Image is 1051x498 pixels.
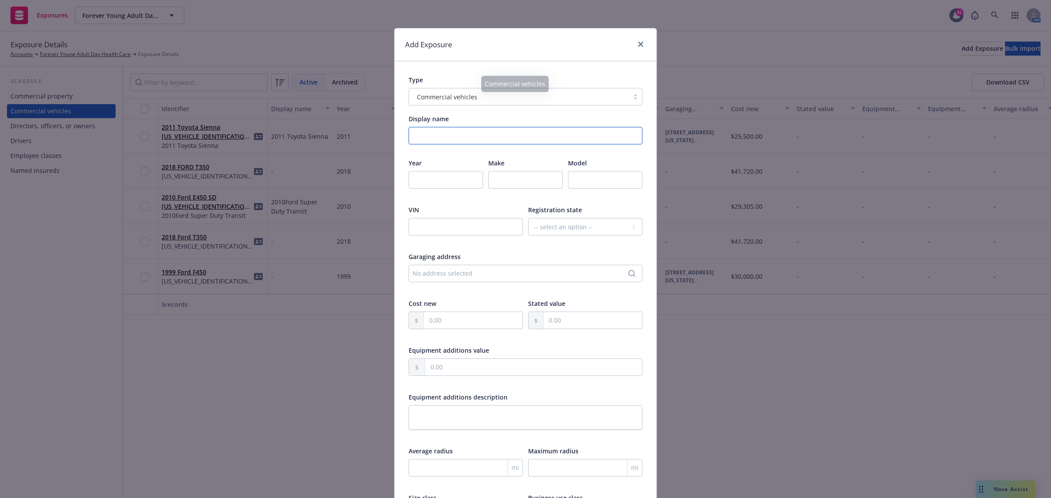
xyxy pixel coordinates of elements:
h1: Add Exposure [405,39,452,50]
span: mi [511,463,519,472]
span: Year [409,159,422,167]
div: No address selected [413,269,630,278]
span: Make [488,159,504,167]
span: Commercial vehicles [413,92,624,102]
span: VIN [409,206,419,214]
span: Maximum radius [528,447,578,455]
input: 0.00 [543,312,642,329]
span: Type [409,76,423,84]
span: mi [631,463,638,472]
span: Garaging address [409,253,461,261]
input: 0.00 [425,359,642,375]
span: Model [568,159,587,167]
input: 0.00 [424,312,522,329]
span: Equipment additions value [409,346,489,354]
button: No address selected [409,265,642,282]
span: Display name [409,115,449,123]
span: Average radius [409,447,453,455]
a: close [635,39,646,49]
span: Stated value [528,299,565,308]
span: Commercial vehicles [417,92,477,102]
svg: Search [628,270,635,277]
span: Cost new [409,299,436,308]
span: Equipment additions description [409,393,508,401]
span: Registration state [528,206,582,214]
